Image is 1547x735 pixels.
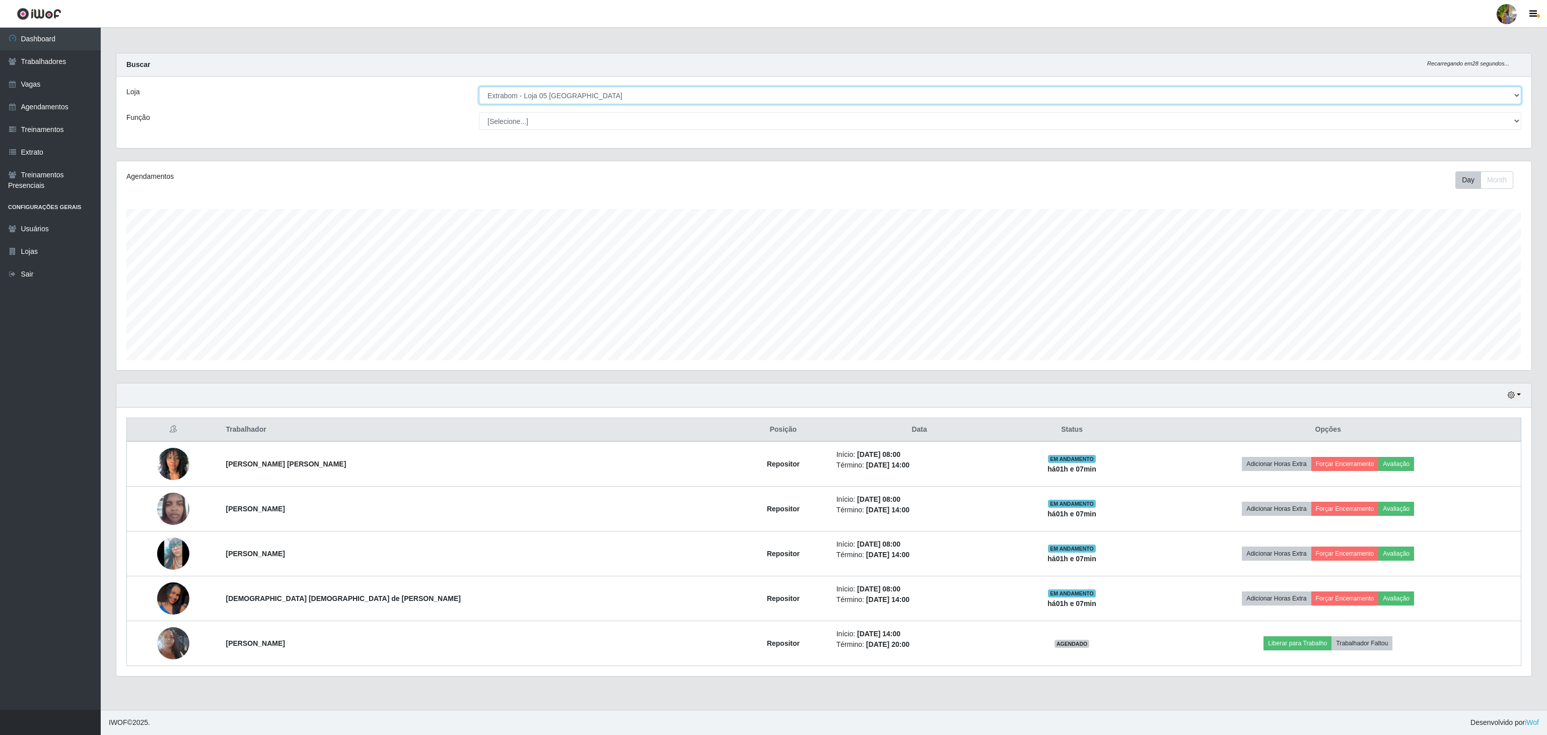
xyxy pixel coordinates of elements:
[109,718,127,726] span: IWOF
[226,505,285,513] strong: [PERSON_NAME]
[1311,591,1379,606] button: Forçar Encerramento
[226,460,346,468] strong: [PERSON_NAME] [PERSON_NAME]
[830,418,1009,442] th: Data
[220,418,736,442] th: Trabalhador
[1047,465,1096,473] strong: há 01 h e 07 min
[1311,502,1379,516] button: Forçar Encerramento
[226,550,285,558] strong: [PERSON_NAME]
[157,615,189,672] img: 1750278821338.jpeg
[866,461,909,469] time: [DATE] 14:00
[866,506,909,514] time: [DATE] 14:00
[836,584,1003,594] li: Início:
[836,539,1003,550] li: Início:
[1047,599,1096,608] strong: há 01 h e 07 min
[767,594,800,603] strong: Repositor
[157,518,189,589] img: 1755380382994.jpeg
[866,551,909,559] time: [DATE] 14:00
[836,594,1003,605] li: Término:
[1525,718,1539,726] a: iWof
[1263,636,1331,650] button: Liberar para Trabalho
[857,450,900,458] time: [DATE] 08:00
[767,505,800,513] strong: Repositor
[157,487,189,530] img: 1750014841176.jpeg
[126,87,139,97] label: Loja
[1378,502,1414,516] button: Avaliação
[17,8,61,20] img: CoreUI Logo
[767,460,800,468] strong: Repositor
[836,550,1003,560] li: Término:
[126,112,150,123] label: Função
[736,418,830,442] th: Posição
[109,717,150,728] span: © 2025 .
[226,639,285,647] strong: [PERSON_NAME]
[1047,510,1096,518] strong: há 01 h e 07 min
[1331,636,1392,650] button: Trabalhador Faltou
[857,495,900,503] time: [DATE] 08:00
[1455,171,1513,189] div: First group
[1378,547,1414,561] button: Avaliação
[226,594,461,603] strong: [DEMOGRAPHIC_DATA] [DEMOGRAPHIC_DATA] de [PERSON_NAME]
[857,540,900,548] time: [DATE] 08:00
[126,60,150,69] strong: Buscar
[157,442,189,485] img: 1748449029171.jpeg
[767,639,800,647] strong: Repositor
[1427,60,1509,66] i: Recarregando em 28 segundos...
[1009,418,1136,442] th: Status
[1378,591,1414,606] button: Avaliação
[1048,545,1096,553] span: EM ANDAMENTO
[126,171,699,182] div: Agendamentos
[1455,171,1521,189] div: Toolbar with button groups
[1242,547,1311,561] button: Adicionar Horas Extra
[1242,457,1311,471] button: Adicionar Horas Extra
[836,460,1003,471] li: Término:
[767,550,800,558] strong: Repositor
[866,640,909,648] time: [DATE] 20:00
[1048,589,1096,597] span: EM ANDAMENTO
[1470,717,1539,728] span: Desenvolvido por
[1054,640,1090,648] span: AGENDADO
[1136,418,1521,442] th: Opções
[157,563,189,634] img: 1755438543328.jpeg
[857,630,900,638] time: [DATE] 14:00
[836,494,1003,505] li: Início:
[1481,171,1513,189] button: Month
[1311,547,1379,561] button: Forçar Encerramento
[1242,591,1311,606] button: Adicionar Horas Extra
[1048,500,1096,508] span: EM ANDAMENTO
[836,505,1003,515] li: Término:
[1455,171,1481,189] button: Day
[836,449,1003,460] li: Início:
[1242,502,1311,516] button: Adicionar Horas Extra
[866,595,909,604] time: [DATE] 14:00
[1311,457,1379,471] button: Forçar Encerramento
[1378,457,1414,471] button: Avaliação
[857,585,900,593] time: [DATE] 08:00
[1047,555,1096,563] strong: há 01 h e 07 min
[836,639,1003,650] li: Término:
[836,629,1003,639] li: Início:
[1048,455,1096,463] span: EM ANDAMENTO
